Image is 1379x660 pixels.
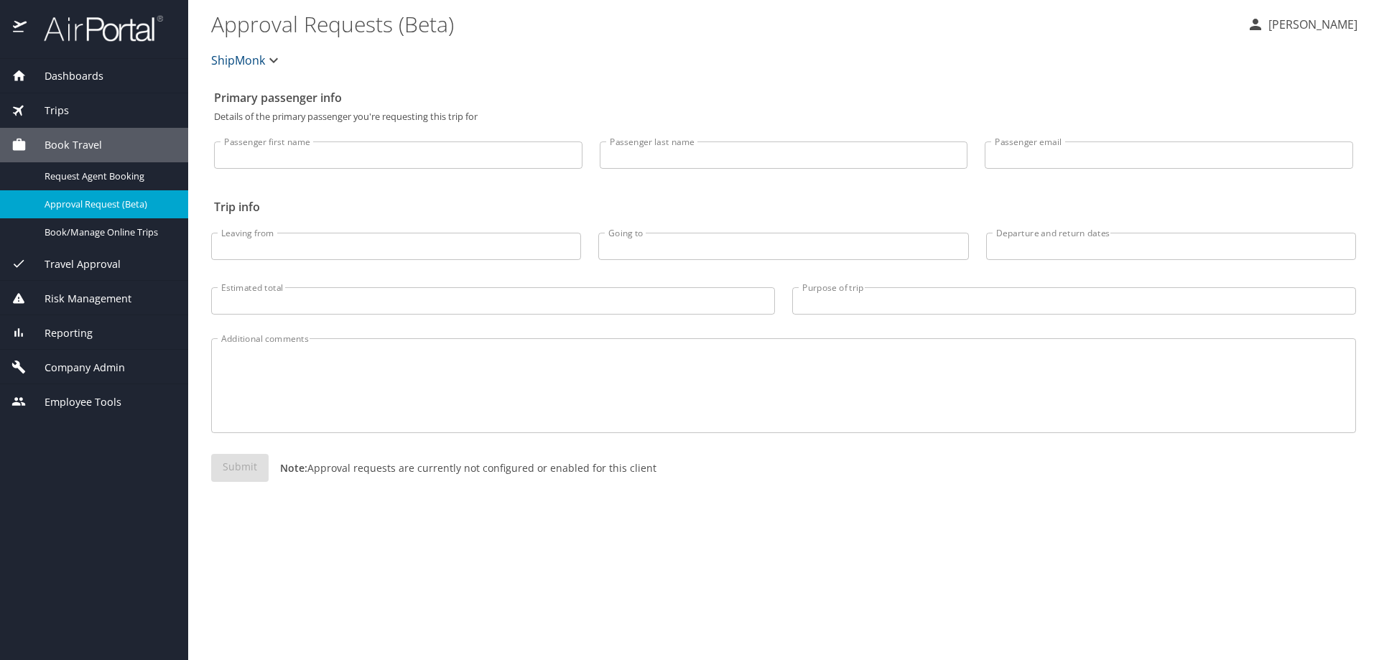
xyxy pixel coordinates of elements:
img: icon-airportal.png [13,14,28,42]
button: [PERSON_NAME] [1241,11,1363,37]
p: Approval requests are currently not configured or enabled for this client [269,460,656,475]
h1: Approval Requests (Beta) [211,1,1235,46]
p: Details of the primary passenger you're requesting this trip for [214,112,1353,121]
span: Book Travel [27,137,102,153]
span: Risk Management [27,291,131,307]
span: Employee Tools [27,394,121,410]
strong: Note: [280,461,307,475]
span: Trips [27,103,69,118]
h2: Primary passenger info [214,86,1353,109]
span: Reporting [27,325,93,341]
span: Approval Request (Beta) [45,197,171,211]
span: Book/Manage Online Trips [45,226,171,239]
span: Request Agent Booking [45,169,171,183]
span: Dashboards [27,68,103,84]
span: Company Admin [27,360,125,376]
h2: Trip info [214,195,1353,218]
img: airportal-logo.png [28,14,163,42]
span: ShipMonk [211,50,265,70]
span: Travel Approval [27,256,121,272]
button: ShipMonk [205,46,288,75]
p: [PERSON_NAME] [1264,16,1357,33]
